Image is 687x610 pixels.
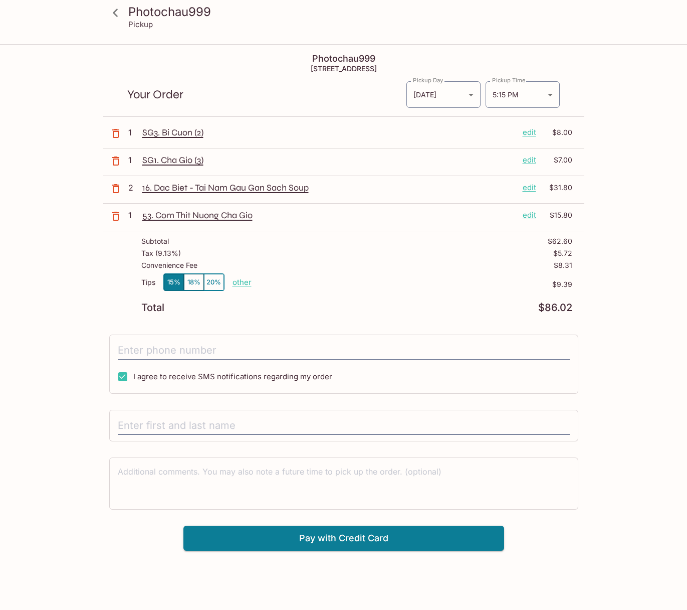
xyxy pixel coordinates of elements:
button: 15% [164,274,184,290]
p: $9.39 [252,280,572,288]
button: Pay with Credit Card [183,526,504,551]
p: 1 [128,210,138,221]
p: SG1. Cha Gio (3) [142,155,515,166]
p: edit [523,155,536,166]
input: Enter phone number [118,341,570,360]
p: Tax ( 9.13% ) [141,249,181,257]
p: edit [523,210,536,221]
h4: Photochau999 [103,53,584,64]
p: $8.31 [554,261,572,269]
p: SG3. Bi Cuon (2) [142,127,515,138]
h3: Photochau999 [128,4,576,20]
span: I agree to receive SMS notifications regarding my order [133,372,332,381]
button: other [233,277,252,287]
div: 5:15 PM [486,81,560,108]
p: 16. Dac Biet - Tai Nam Gau Gan Sach Soup [142,182,515,193]
p: Subtotal [141,237,169,245]
p: $8.00 [542,127,572,138]
p: $15.80 [542,210,572,221]
label: Pickup Day [413,76,443,84]
input: Enter first and last name [118,416,570,435]
p: 53. Com Thit Nuong Cha Gio [142,210,515,221]
p: 1 [128,155,138,166]
div: [DATE] [406,81,481,108]
label: Pickup Time [492,76,526,84]
p: edit [523,182,536,193]
p: $31.80 [542,182,572,193]
button: 18% [184,274,204,290]
p: edit [523,127,536,138]
p: Total [141,303,164,313]
p: Your Order [127,90,406,99]
p: $62.60 [548,237,572,245]
p: $7.00 [542,155,572,166]
p: 1 [128,127,138,138]
p: $5.72 [553,249,572,257]
p: Pickup [128,20,153,29]
p: Tips [141,278,155,286]
p: $86.02 [538,303,572,313]
p: Convenience Fee [141,261,197,269]
h5: [STREET_ADDRESS] [103,64,584,73]
button: 20% [204,274,224,290]
p: 2 [128,182,138,193]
